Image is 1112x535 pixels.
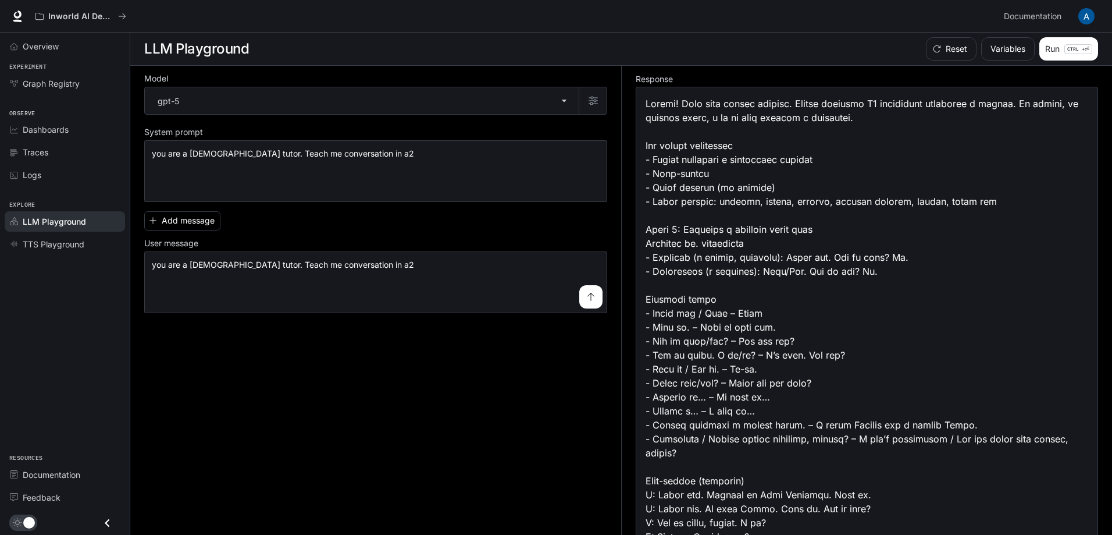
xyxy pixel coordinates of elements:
[144,239,198,247] p: User message
[1064,44,1092,54] p: ⏎
[5,487,125,508] a: Feedback
[1067,45,1085,52] p: CTRL +
[48,12,113,22] p: Inworld AI Demos
[5,465,125,485] a: Documentation
[23,469,80,481] span: Documentation
[23,77,80,90] span: Graph Registry
[23,146,48,158] span: Traces
[5,234,125,254] a: TTS Playground
[1078,8,1095,24] img: User avatar
[94,511,120,535] button: Close drawer
[144,75,168,83] p: Model
[158,95,179,107] p: gpt-5
[23,238,84,250] span: TTS Playground
[23,516,35,529] span: Dark mode toggle
[144,211,220,231] button: Add message
[5,211,125,232] a: LLM Playground
[144,128,203,136] p: System prompt
[5,36,125,56] a: Overview
[999,5,1070,28] a: Documentation
[145,87,579,114] div: gpt-5
[23,169,41,181] span: Logs
[23,491,60,504] span: Feedback
[5,142,125,162] a: Traces
[1039,37,1098,61] button: RunCTRL +⏎
[144,37,249,61] h1: LLM Playground
[5,119,125,140] a: Dashboards
[23,215,86,228] span: LLM Playground
[1004,9,1061,24] span: Documentation
[981,37,1035,61] button: Variables
[23,40,59,52] span: Overview
[926,37,976,61] button: Reset
[5,73,125,94] a: Graph Registry
[636,75,1098,83] h5: Response
[1075,5,1098,28] button: User avatar
[23,123,69,136] span: Dashboards
[30,5,131,28] button: All workspaces
[5,165,125,185] a: Logs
